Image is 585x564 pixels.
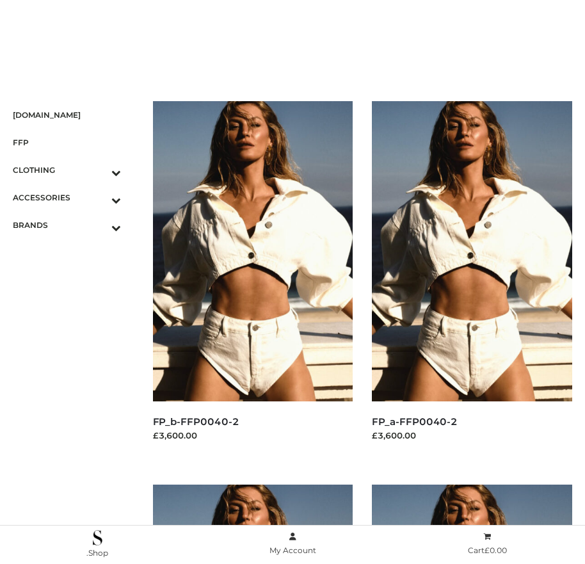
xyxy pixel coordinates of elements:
span: CLOTHING [13,163,121,177]
span: FFP [13,135,121,150]
a: BRANDSToggle Submenu [13,211,121,239]
button: Toggle Submenu [76,184,121,211]
span: [DOMAIN_NAME] [13,108,121,122]
a: My Account [195,529,390,558]
bdi: 0.00 [485,545,507,555]
a: ACCESSORIESToggle Submenu [13,184,121,211]
span: BRANDS [13,218,121,232]
a: FFP [13,129,121,156]
button: Toggle Submenu [76,211,121,239]
span: .Shop [86,548,108,558]
span: £ [485,545,490,555]
a: Cart£0.00 [390,529,585,558]
span: ACCESSORIES [13,190,121,205]
a: FP_b-FFP0040-2 [153,415,239,428]
a: CLOTHINGToggle Submenu [13,156,121,184]
div: £3,600.00 [372,429,572,442]
span: Cart [468,545,507,555]
span: My Account [269,545,316,555]
img: .Shop [93,530,102,545]
a: FP_a-FFP0040-2 [372,415,458,428]
a: [DOMAIN_NAME] [13,101,121,129]
button: Toggle Submenu [76,156,121,184]
div: £3,600.00 [153,429,353,442]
